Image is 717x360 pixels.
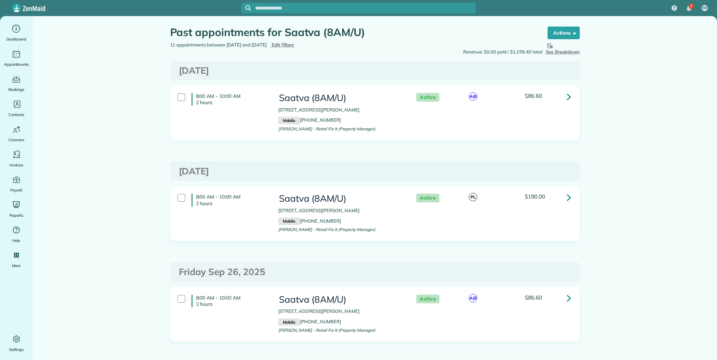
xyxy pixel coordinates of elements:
span: Payroll [10,187,23,194]
p: 2 hours [196,301,268,307]
h4: 8:00 AM - 10:00 AM [192,93,268,106]
a: Contacts [3,99,30,118]
a: Mobile[PHONE_NUMBER] [278,117,341,123]
p: [STREET_ADDRESS][PERSON_NAME] [278,107,402,114]
span: See Breakdown [546,42,580,55]
span: More [12,262,21,269]
span: $190.00 [525,193,545,200]
span: Appointments [4,61,29,68]
a: Payroll [3,174,30,194]
span: [PERSON_NAME] - Retail Fix It (Property Manager) [278,327,375,333]
a: Dashboard [3,23,30,43]
div: 7 unread notifications [682,1,696,16]
span: [PERSON_NAME] - Retail Fix It (Property Manager) [278,227,375,232]
span: Help [12,237,21,244]
span: [PERSON_NAME] - Retail Fix It (Property Manager) [278,126,375,131]
span: $86.60 [525,294,542,301]
h3: Friday Sep 26, 2025 [179,267,571,277]
span: SR [702,5,707,11]
div: 11 appointments between [DATE] and [DATE] [165,42,375,49]
span: Active [416,93,439,102]
span: 7 [690,3,692,9]
span: Dashboard [6,36,26,43]
small: Mobile [278,318,300,326]
svg: Focus search [245,5,251,11]
h3: [DATE] [179,166,571,177]
h4: 8:00 AM - 10:00 AM [192,295,268,307]
p: [STREET_ADDRESS][PERSON_NAME] [278,308,402,315]
span: Cleaners [8,136,24,143]
a: Reports [3,199,30,219]
h4: 8:00 AM - 10:00 AM [192,194,268,206]
span: Reports [9,212,23,219]
a: Appointments [3,48,30,68]
span: PL [469,193,477,201]
a: Mobile[PHONE_NUMBER] [278,218,341,224]
span: Active [416,295,439,303]
span: A(6 [469,294,477,302]
a: Bookings [3,73,30,93]
span: Edit Filters [272,42,294,48]
h3: Saatva (8AM/U) [278,194,402,204]
button: See Breakdown [546,42,580,56]
small: Mobile [278,117,300,124]
span: Contacts [8,111,24,118]
a: Cleaners [3,124,30,143]
span: Bookings [8,86,25,93]
small: Mobile [278,217,300,225]
a: Settings [3,333,30,353]
button: Focus search [241,5,251,11]
span: $86.60 [525,92,542,99]
span: Active [416,194,439,202]
a: Mobile[PHONE_NUMBER] [278,319,341,324]
button: Actions [548,27,580,39]
h3: Saatva (8AM/U) [278,295,402,305]
p: 2 hours [196,200,268,207]
span: A(6 [469,92,477,101]
p: [STREET_ADDRESS][PERSON_NAME] [278,207,402,214]
h3: [DATE] [179,66,571,76]
h3: Saatva (8AM/U) [278,93,402,103]
h1: Past appointments for Saatva (8AM/U) [170,27,534,38]
span: Revenue: $0.00 paid / $1,159.40 total [463,49,542,56]
a: Invoices [3,149,30,168]
p: 2 hours [196,99,268,106]
a: Help [3,224,30,244]
span: Invoices [9,161,23,168]
span: Settings [9,346,24,353]
a: Edit Filters [270,42,294,48]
